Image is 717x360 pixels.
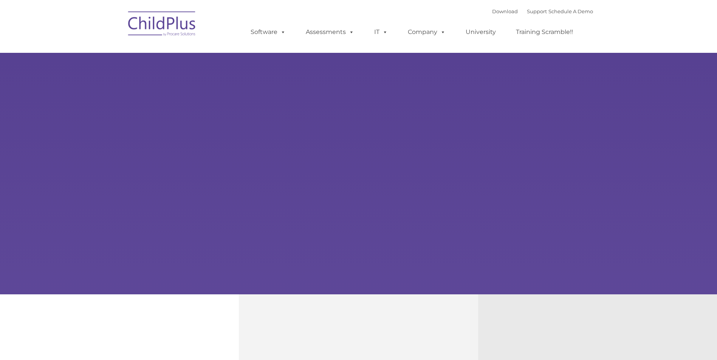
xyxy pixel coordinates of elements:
a: Schedule A Demo [548,8,593,14]
a: Assessments [298,25,362,40]
a: Download [492,8,518,14]
a: Company [400,25,453,40]
img: ChildPlus by Procare Solutions [124,6,200,44]
font: | [492,8,593,14]
h4: Free Regional Meetings [516,347,679,355]
a: Training Scramble!! [508,25,581,40]
a: IT [367,25,395,40]
a: University [458,25,503,40]
a: Software [243,25,293,40]
h4: Child Development Assessments in ChildPlus [277,347,440,355]
a: Support [527,8,547,14]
